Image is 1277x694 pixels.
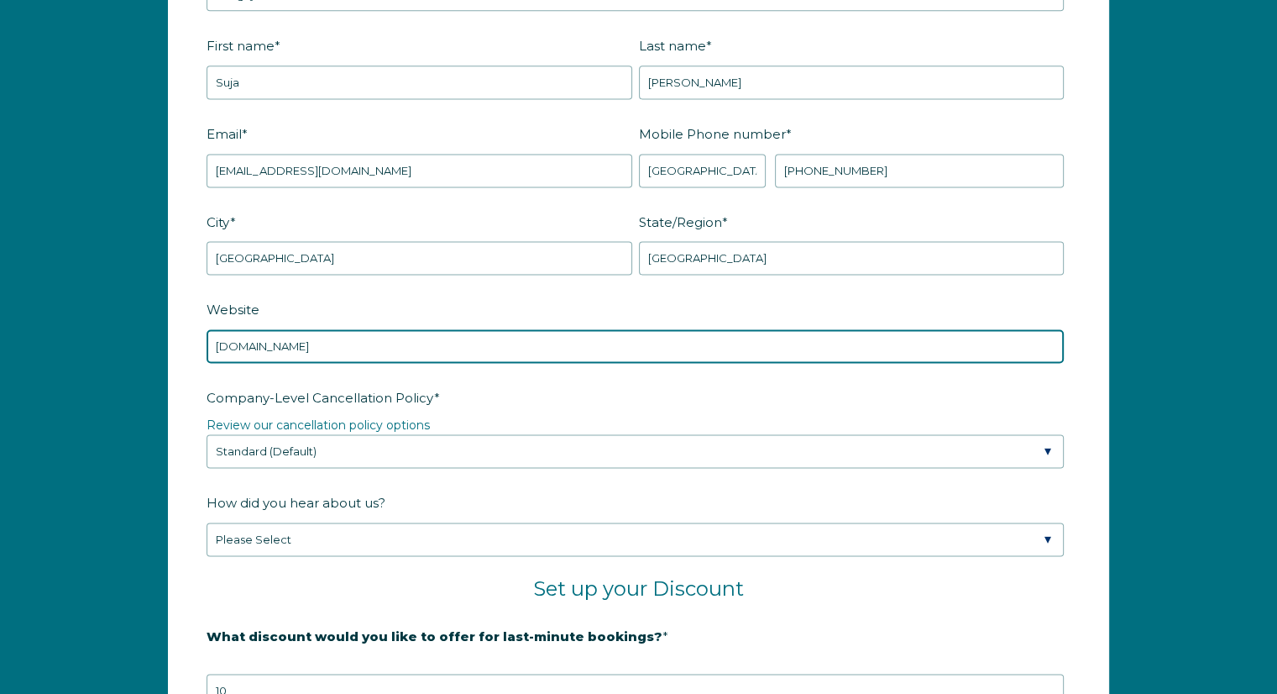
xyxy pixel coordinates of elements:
span: Mobile Phone number [639,121,786,147]
span: How did you hear about us? [207,490,385,516]
span: Company-Level Cancellation Policy [207,385,434,411]
strong: 20% is recommended, minimum of 10% [207,657,469,672]
span: First name [207,33,275,59]
strong: What discount would you like to offer for last-minute bookings? [207,628,662,644]
span: State/Region [639,209,722,235]
span: Last name [639,33,706,59]
span: Website [207,297,259,323]
a: Review our cancellation policy options [207,418,430,433]
span: Email [207,121,242,147]
span: Set up your Discount [533,576,744,601]
span: City [207,209,230,235]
